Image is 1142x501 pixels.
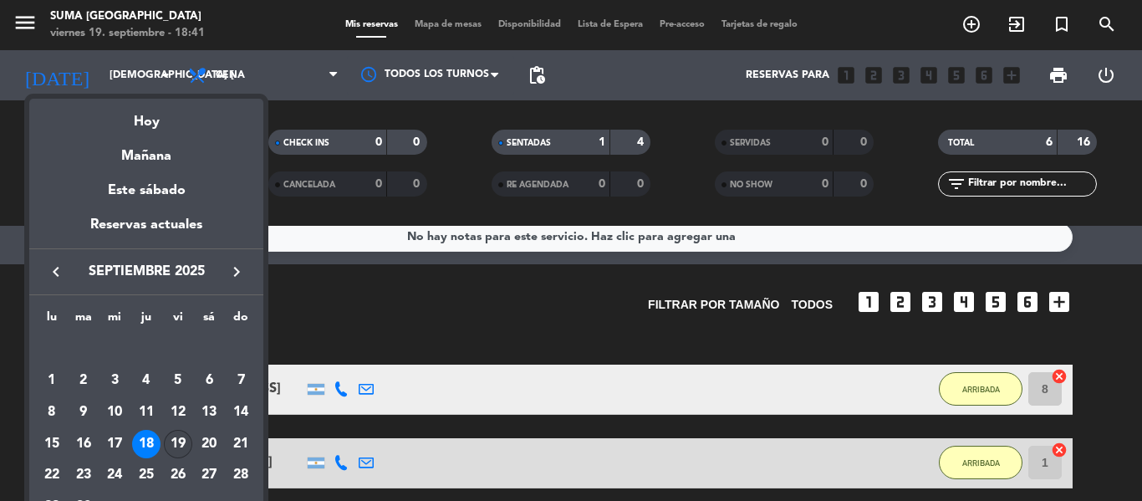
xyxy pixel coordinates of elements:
[69,398,98,427] div: 9
[36,366,68,397] td: 1 de septiembre de 2025
[195,430,223,458] div: 20
[100,366,129,395] div: 3
[68,396,99,428] td: 9 de septiembre de 2025
[164,462,192,490] div: 26
[99,428,130,460] td: 17 de septiembre de 2025
[69,462,98,490] div: 23
[38,366,66,395] div: 1
[69,430,98,458] div: 16
[132,430,161,458] div: 18
[162,308,194,334] th: viernes
[164,366,192,395] div: 5
[36,334,257,366] td: SEP.
[225,460,257,492] td: 28 de septiembre de 2025
[130,308,162,334] th: jueves
[68,428,99,460] td: 16 de septiembre de 2025
[227,398,255,427] div: 14
[36,308,68,334] th: lunes
[38,462,66,490] div: 22
[99,308,130,334] th: miércoles
[100,462,129,490] div: 24
[225,428,257,460] td: 21 de septiembre de 2025
[195,398,223,427] div: 13
[194,460,226,492] td: 27 de septiembre de 2025
[68,460,99,492] td: 23 de septiembre de 2025
[99,396,130,428] td: 10 de septiembre de 2025
[41,261,71,283] button: keyboard_arrow_left
[69,366,98,395] div: 2
[227,366,255,395] div: 7
[68,308,99,334] th: martes
[227,462,255,490] div: 28
[132,398,161,427] div: 11
[194,308,226,334] th: sábado
[164,430,192,458] div: 19
[38,430,66,458] div: 15
[194,396,226,428] td: 13 de septiembre de 2025
[130,366,162,397] td: 4 de septiembre de 2025
[132,462,161,490] div: 25
[225,308,257,334] th: domingo
[38,398,66,427] div: 8
[130,428,162,460] td: 18 de septiembre de 2025
[100,398,129,427] div: 10
[29,214,263,248] div: Reservas actuales
[162,460,194,492] td: 26 de septiembre de 2025
[195,462,223,490] div: 27
[162,396,194,428] td: 12 de septiembre de 2025
[130,460,162,492] td: 25 de septiembre de 2025
[227,262,247,282] i: keyboard_arrow_right
[195,366,223,395] div: 6
[71,261,222,283] span: septiembre 2025
[162,428,194,460] td: 19 de septiembre de 2025
[36,396,68,428] td: 8 de septiembre de 2025
[132,366,161,395] div: 4
[100,430,129,458] div: 17
[130,396,162,428] td: 11 de septiembre de 2025
[222,261,252,283] button: keyboard_arrow_right
[36,428,68,460] td: 15 de septiembre de 2025
[162,366,194,397] td: 5 de septiembre de 2025
[99,460,130,492] td: 24 de septiembre de 2025
[29,167,263,214] div: Este sábado
[36,460,68,492] td: 22 de septiembre de 2025
[164,398,192,427] div: 12
[225,396,257,428] td: 14 de septiembre de 2025
[29,99,263,133] div: Hoy
[68,366,99,397] td: 2 de septiembre de 2025
[225,366,257,397] td: 7 de septiembre de 2025
[99,366,130,397] td: 3 de septiembre de 2025
[227,430,255,458] div: 21
[46,262,66,282] i: keyboard_arrow_left
[194,366,226,397] td: 6 de septiembre de 2025
[194,428,226,460] td: 20 de septiembre de 2025
[29,133,263,167] div: Mañana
